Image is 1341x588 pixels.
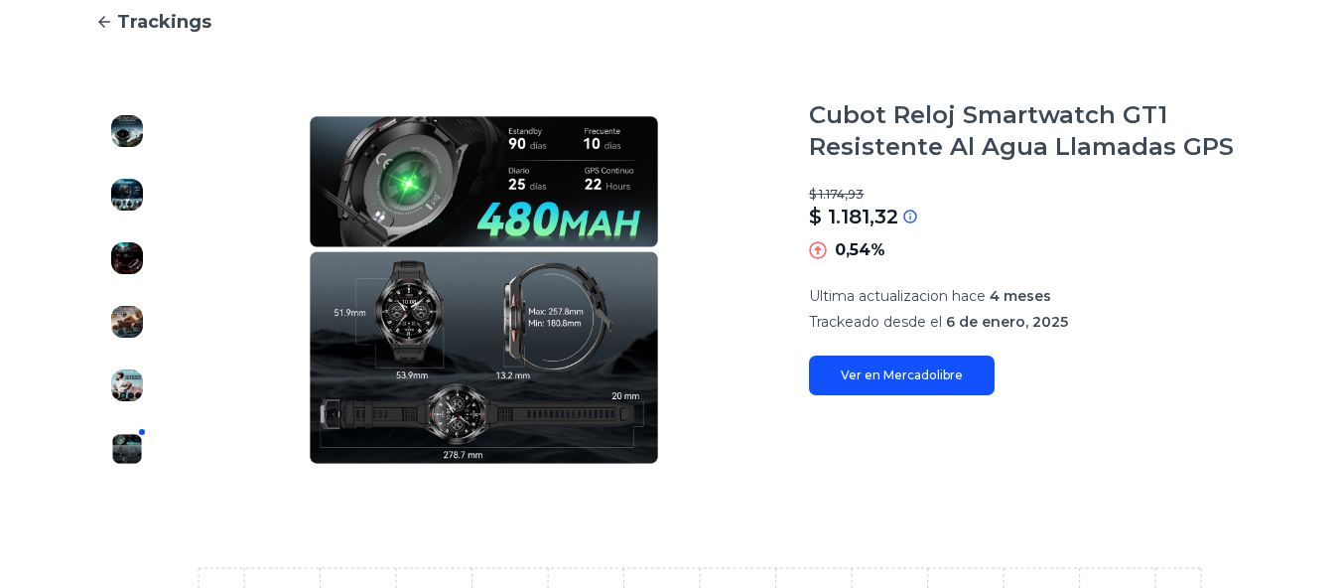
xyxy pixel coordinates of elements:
[809,203,898,230] p: $ 1.181,32
[111,433,143,465] img: Cubot Reloj Smartwatch GT1 Resistente Al Agua Llamadas GPS
[111,242,143,274] img: Cubot Reloj Smartwatch GT1 Resistente Al Agua Llamadas GPS
[111,179,143,211] img: Cubot Reloj Smartwatch GT1 Resistente Al Agua Llamadas GPS
[809,187,1246,203] p: $ 1.174,93
[946,313,1068,331] span: 6 de enero, 2025
[990,287,1051,305] span: 4 meses
[199,99,769,481] img: Cubot Reloj Smartwatch GT1 Resistente Al Agua Llamadas GPS
[95,8,1246,36] a: Trackings
[809,99,1246,163] h1: Cubot Reloj Smartwatch GT1 Resistente Al Agua Llamadas GPS
[111,306,143,338] img: Cubot Reloj Smartwatch GT1 Resistente Al Agua Llamadas GPS
[117,8,211,36] span: Trackings
[809,313,942,331] span: Trackeado desde el
[111,115,143,147] img: Cubot Reloj Smartwatch GT1 Resistente Al Agua Llamadas GPS
[809,287,986,305] span: Ultima actualizacion hace
[809,356,995,395] a: Ver en Mercadolibre
[111,369,143,401] img: Cubot Reloj Smartwatch GT1 Resistente Al Agua Llamadas GPS
[835,238,885,262] p: 0,54%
